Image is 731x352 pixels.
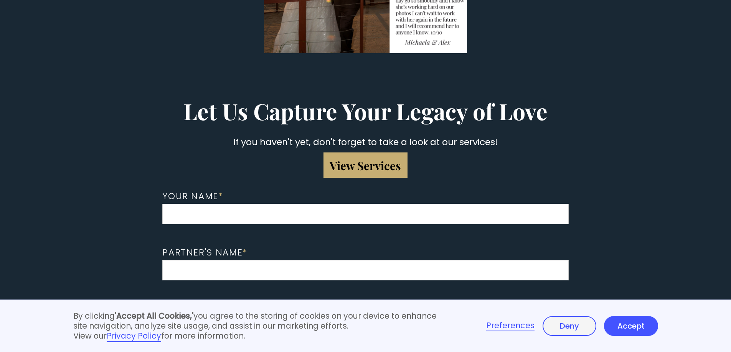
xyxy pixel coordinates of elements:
strong: 'Accept All Cookies,' [115,310,193,321]
label: Partner's Name [162,247,568,258]
h2: Let Us Capture Your Legacy of Love [122,98,609,124]
a: Preferences [486,321,535,331]
a: Accept [604,316,658,336]
div: If you haven't yet, don't forget to take a look at our services! [233,136,498,147]
div: By clicking you agree to the storing of cookies on your device to enhance site navigation, analyz... [73,311,473,341]
a: View Services [323,152,408,178]
a: Privacy Policy [107,330,161,342]
a: Deny [543,316,596,336]
label: Your Name [162,190,568,201]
